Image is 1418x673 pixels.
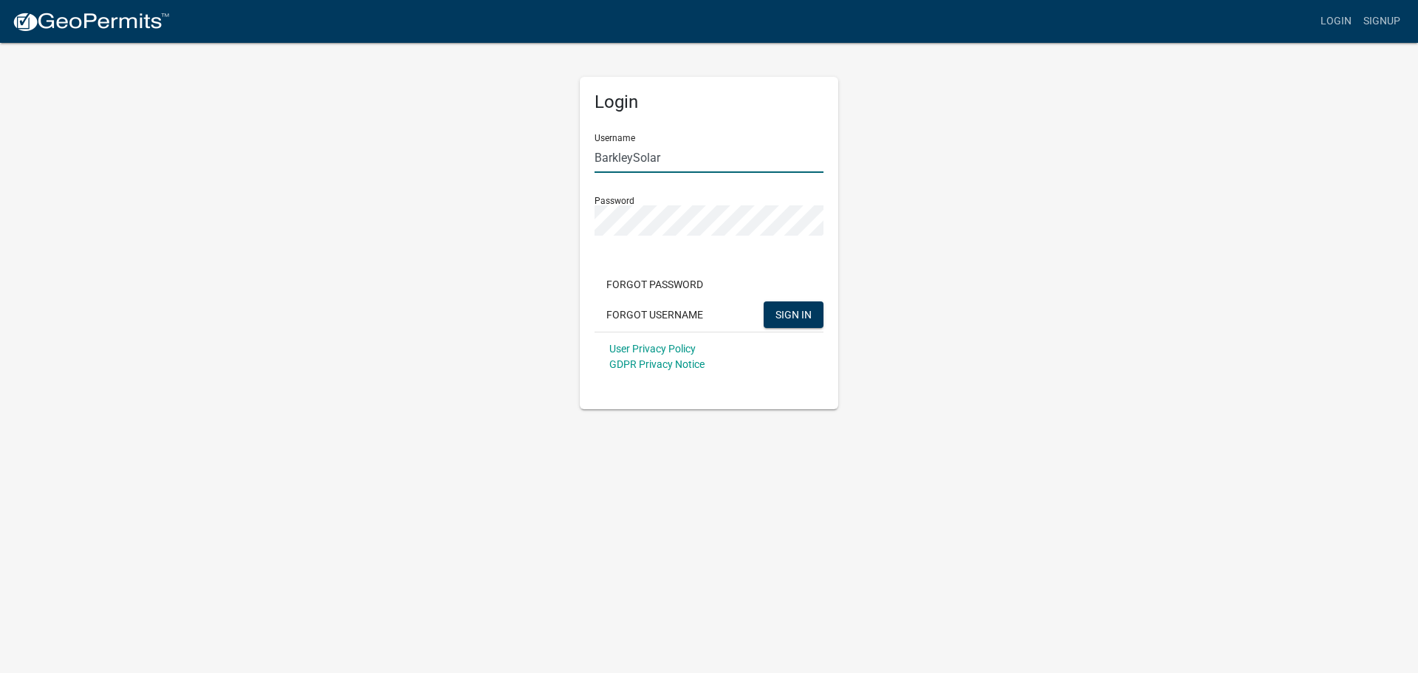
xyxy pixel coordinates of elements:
[595,271,715,298] button: Forgot Password
[609,343,696,355] a: User Privacy Policy
[764,301,823,328] button: SIGN IN
[595,92,823,113] h5: Login
[1357,7,1406,35] a: Signup
[1315,7,1357,35] a: Login
[609,358,705,370] a: GDPR Privacy Notice
[595,301,715,328] button: Forgot Username
[775,308,812,320] span: SIGN IN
